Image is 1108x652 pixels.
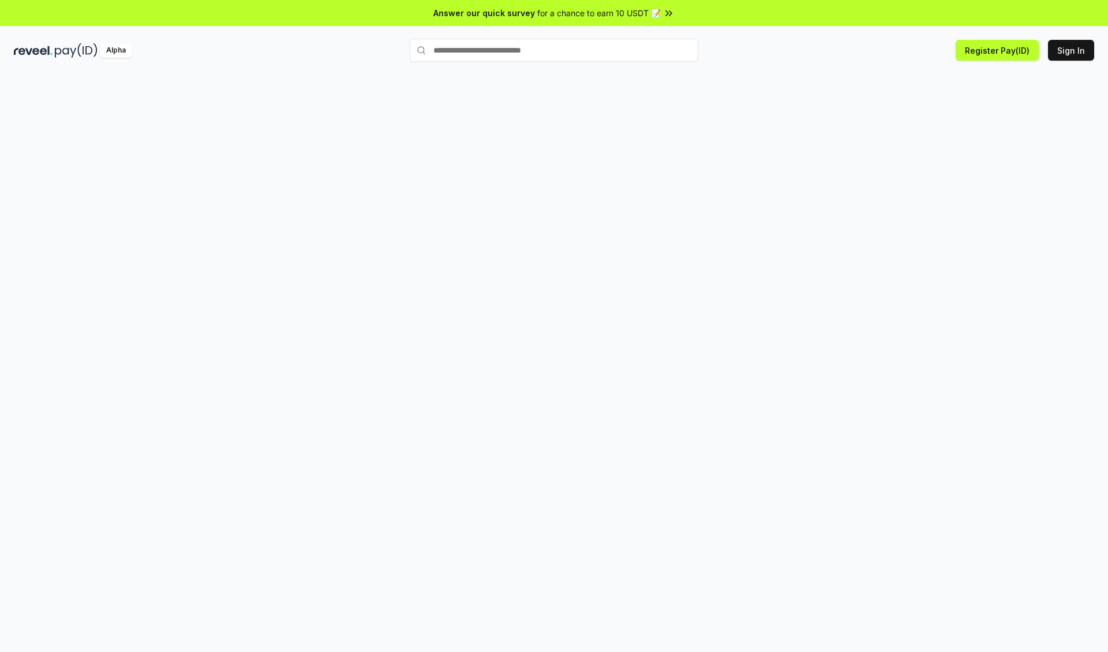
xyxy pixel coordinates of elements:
button: Register Pay(ID) [956,40,1039,61]
span: for a chance to earn 10 USDT 📝 [537,7,661,19]
img: pay_id [55,43,98,58]
div: Alpha [100,43,132,58]
button: Sign In [1048,40,1094,61]
span: Answer our quick survey [433,7,535,19]
img: reveel_dark [14,43,53,58]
